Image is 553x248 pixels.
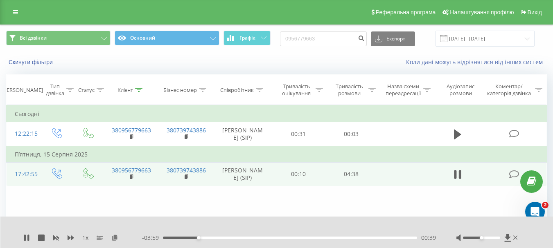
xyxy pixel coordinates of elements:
div: Бізнес номер [163,87,197,94]
span: Вихід [528,9,542,16]
td: [PERSON_NAME] (SIP) [213,122,272,146]
td: Сьогодні [7,106,547,122]
span: 2 [542,202,548,208]
input: Пошук за номером [280,31,367,46]
td: 04:38 [325,162,378,186]
td: [PERSON_NAME] (SIP) [213,162,272,186]
span: 1 x [82,234,88,242]
div: Коментар/категорія дзвінка [485,83,533,97]
div: Співробітник [220,87,254,94]
a: 380956779663 [112,126,151,134]
button: Графік [223,31,271,45]
iframe: Intercom live chat [525,202,545,221]
div: [PERSON_NAME] [2,87,43,94]
span: 00:39 [421,234,436,242]
span: Графік [239,35,255,41]
div: 12:22:15 [15,126,32,142]
div: Аудіозапис розмови [440,83,481,97]
a: 380956779663 [112,166,151,174]
div: 17:42:55 [15,166,32,182]
a: 380739743886 [167,126,206,134]
span: - 03:59 [142,234,163,242]
span: Налаштування профілю [450,9,514,16]
button: Всі дзвінки [6,31,111,45]
td: П’ятниця, 15 Серпня 2025 [7,146,547,163]
div: Тривалість розмови [332,83,366,97]
a: 380739743886 [167,166,206,174]
a: Коли дані можуть відрізнятися вiд інших систем [406,58,547,66]
span: Всі дзвінки [20,35,47,41]
button: Експорт [371,31,415,46]
div: Статус [78,87,95,94]
div: Тип дзвінка [46,83,64,97]
td: 00:03 [325,122,378,146]
div: Accessibility label [197,236,200,239]
td: 00:31 [272,122,325,146]
div: Клієнт [117,87,133,94]
div: Назва схеми переадресації [385,83,421,97]
td: 00:10 [272,162,325,186]
button: Основний [115,31,219,45]
div: Тривалість очікування [280,83,314,97]
div: Accessibility label [480,236,483,239]
span: Реферальна програма [376,9,436,16]
button: Скинути фільтри [6,58,57,66]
